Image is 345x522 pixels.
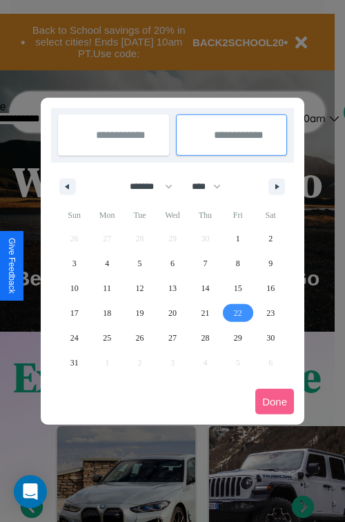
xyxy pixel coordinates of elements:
[234,325,242,350] span: 29
[58,204,90,226] span: Sun
[189,276,221,301] button: 14
[221,325,254,350] button: 29
[70,325,79,350] span: 24
[221,301,254,325] button: 22
[221,251,254,276] button: 8
[58,325,90,350] button: 24
[268,226,273,251] span: 2
[58,251,90,276] button: 3
[221,276,254,301] button: 15
[7,238,17,294] div: Give Feedback
[255,204,287,226] span: Sat
[201,301,209,325] span: 21
[266,301,275,325] span: 23
[90,276,123,301] button: 11
[255,389,294,414] button: Done
[90,325,123,350] button: 25
[136,301,144,325] span: 19
[201,276,209,301] span: 14
[136,325,144,350] span: 26
[234,301,242,325] span: 22
[203,251,207,276] span: 7
[236,226,240,251] span: 1
[103,325,111,350] span: 25
[58,301,90,325] button: 17
[201,325,209,350] span: 28
[70,301,79,325] span: 17
[255,276,287,301] button: 16
[136,276,144,301] span: 12
[124,276,156,301] button: 12
[168,301,177,325] span: 20
[58,276,90,301] button: 10
[255,301,287,325] button: 23
[124,325,156,350] button: 26
[168,325,177,350] span: 27
[156,325,188,350] button: 27
[255,226,287,251] button: 2
[90,251,123,276] button: 4
[255,251,287,276] button: 9
[156,204,188,226] span: Wed
[90,301,123,325] button: 18
[124,204,156,226] span: Tue
[70,276,79,301] span: 10
[168,276,177,301] span: 13
[189,204,221,226] span: Thu
[90,204,123,226] span: Mon
[103,276,111,301] span: 11
[14,475,47,508] div: Open Intercom Messenger
[255,325,287,350] button: 30
[221,204,254,226] span: Fri
[266,325,275,350] span: 30
[156,301,188,325] button: 20
[58,350,90,375] button: 31
[268,251,273,276] span: 9
[72,251,77,276] span: 3
[234,276,242,301] span: 15
[124,251,156,276] button: 5
[189,325,221,350] button: 28
[124,301,156,325] button: 19
[189,251,221,276] button: 7
[156,276,188,301] button: 13
[156,251,188,276] button: 6
[103,301,111,325] span: 18
[105,251,109,276] span: 4
[221,226,254,251] button: 1
[70,350,79,375] span: 31
[266,276,275,301] span: 16
[170,251,175,276] span: 6
[236,251,240,276] span: 8
[138,251,142,276] span: 5
[189,301,221,325] button: 21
